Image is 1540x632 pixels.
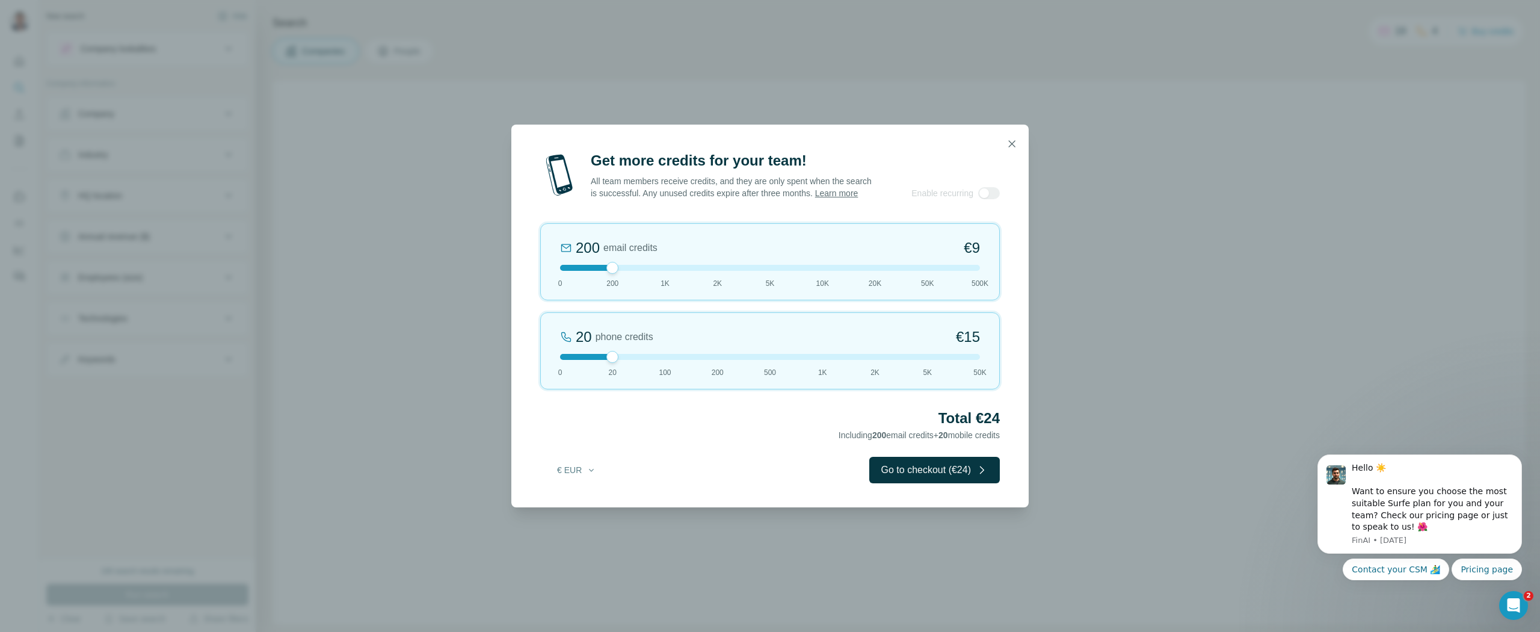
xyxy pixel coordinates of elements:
span: Including email credits + mobile credits [839,430,1000,440]
span: 20 [609,367,617,378]
button: € EUR [549,459,605,481]
span: 100 [659,367,671,378]
span: 2K [713,278,722,289]
span: 20 [938,430,948,440]
span: 50K [921,278,934,289]
span: 5K [766,278,775,289]
span: 10K [816,278,829,289]
img: mobile-phone [540,151,579,199]
span: €15 [956,327,980,347]
span: 200 [712,367,724,378]
span: 500 [764,367,776,378]
span: Enable recurring [911,187,973,199]
span: 0 [558,278,562,289]
button: Go to checkout (€24) [869,457,1000,483]
span: 500K [972,278,988,289]
span: €9 [964,238,980,258]
div: 20 [576,327,592,347]
span: 2K [870,367,879,378]
iframe: Intercom notifications message [1299,415,1540,599]
span: 0 [558,367,562,378]
iframe: Intercom live chat [1499,591,1528,620]
a: Learn more [815,188,858,198]
span: 2 [1524,591,1533,601]
span: 5K [923,367,932,378]
span: 50K [973,367,986,378]
span: phone credits [596,330,653,344]
span: 1K [818,367,827,378]
span: 20K [869,278,881,289]
span: email credits [603,241,658,255]
span: 1K [661,278,670,289]
h2: Total €24 [540,409,1000,428]
div: 200 [576,238,600,258]
span: 200 [606,278,618,289]
p: All team members receive credits, and they are only spent when the search is successful. Any unus... [591,175,873,199]
span: 200 [872,430,886,440]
